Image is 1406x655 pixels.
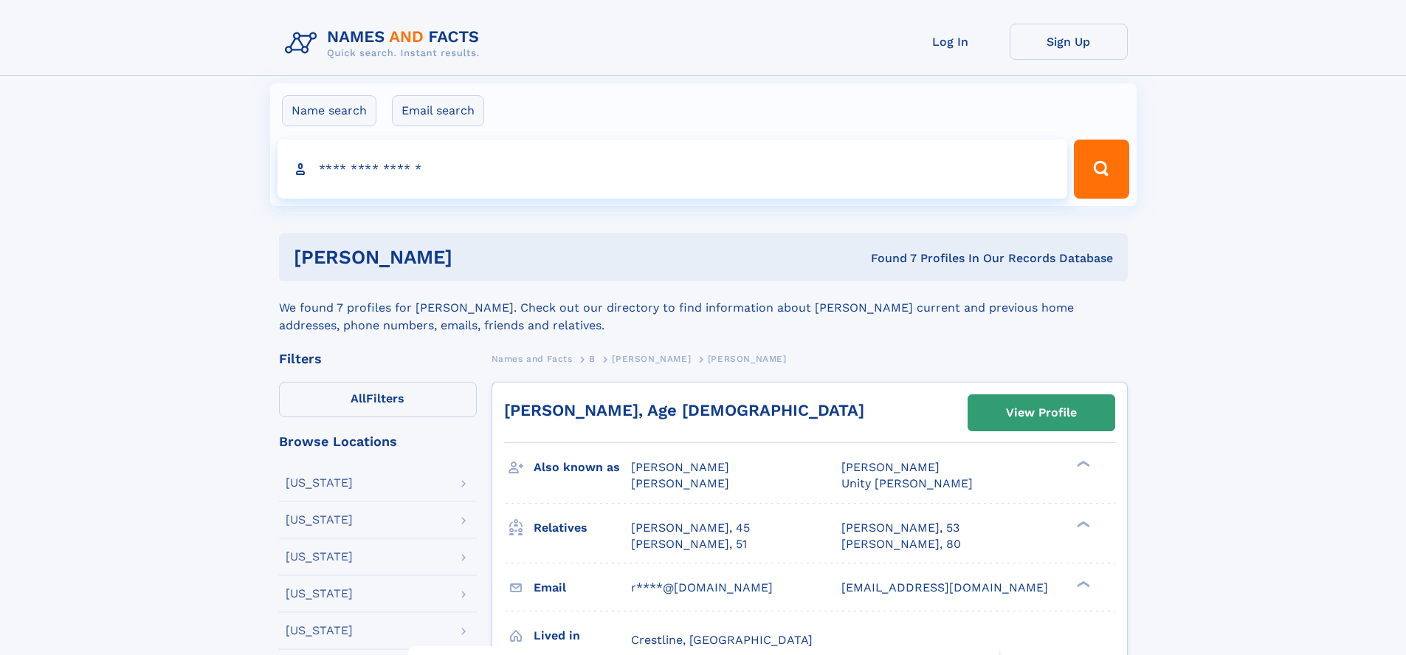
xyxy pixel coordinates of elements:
label: Filters [279,382,477,417]
div: Browse Locations [279,435,477,448]
span: B [589,354,596,364]
span: [EMAIL_ADDRESS][DOMAIN_NAME] [841,580,1048,594]
h3: Also known as [534,455,631,480]
a: Log In [892,24,1010,60]
a: [PERSON_NAME] [612,349,691,368]
div: [US_STATE] [286,625,353,637]
div: [US_STATE] [286,514,353,526]
h3: Email [534,575,631,600]
span: Unity [PERSON_NAME] [841,476,973,490]
div: ❯ [1073,459,1091,469]
div: Filters [279,352,477,366]
div: [US_STATE] [286,588,353,600]
span: [PERSON_NAME] [708,354,787,364]
div: ❯ [1073,519,1091,529]
a: View Profile [968,395,1114,431]
div: [US_STATE] [286,551,353,563]
input: search input [278,140,1068,199]
img: Logo Names and Facts [279,24,492,64]
label: Email search [392,95,484,126]
span: [PERSON_NAME] [841,460,940,474]
a: B [589,349,596,368]
span: All [351,391,366,405]
div: View Profile [1006,396,1077,430]
span: [PERSON_NAME] [612,354,691,364]
h3: Relatives [534,515,631,541]
h3: Lived in [534,623,631,648]
a: Sign Up [1010,24,1128,60]
a: [PERSON_NAME], 45 [631,520,750,536]
span: Crestline, [GEOGRAPHIC_DATA] [631,633,813,647]
span: [PERSON_NAME] [631,460,729,474]
a: [PERSON_NAME], 80 [841,536,961,552]
label: Name search [282,95,376,126]
div: ❯ [1073,579,1091,589]
a: [PERSON_NAME], Age [DEMOGRAPHIC_DATA] [504,401,864,419]
div: Found 7 Profiles In Our Records Database [661,250,1113,267]
a: [PERSON_NAME], 53 [841,520,959,536]
button: Search Button [1074,140,1128,199]
div: [US_STATE] [286,477,353,489]
a: Names and Facts [492,349,573,368]
h1: [PERSON_NAME] [294,248,662,267]
a: [PERSON_NAME], 51 [631,536,747,552]
div: We found 7 profiles for [PERSON_NAME]. Check out our directory to find information about [PERSON_... [279,281,1128,335]
span: [PERSON_NAME] [631,476,729,490]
